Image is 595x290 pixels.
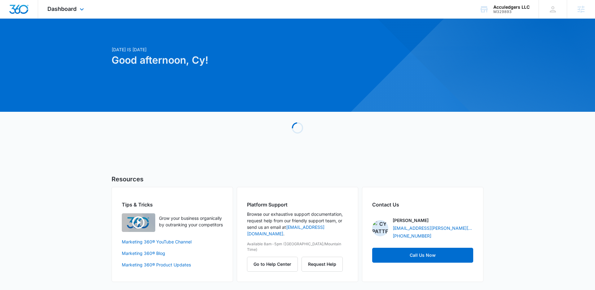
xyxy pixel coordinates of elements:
[122,250,223,256] a: Marketing 360® Blog
[122,261,223,268] a: Marketing 360® Product Updates
[372,201,473,208] h2: Contact Us
[372,220,388,236] img: Cy Patterson
[47,6,77,12] span: Dashboard
[122,238,223,245] a: Marketing 360® YouTube Channel
[159,215,223,228] p: Grow your business organically by outranking your competitors
[112,53,357,68] h1: Good afternoon, Cy!
[493,10,530,14] div: account id
[122,201,223,208] h2: Tips & Tricks
[393,225,473,231] a: [EMAIL_ADDRESS][PERSON_NAME][DOMAIN_NAME]
[302,257,343,272] button: Request Help
[122,213,155,232] img: Quick Overview Video
[393,233,431,239] a: [PHONE_NUMBER]
[247,241,348,252] p: Available 8am-5pm ([GEOGRAPHIC_DATA]/Mountain Time)
[247,211,348,237] p: Browse our exhaustive support documentation, request help from our friendly support team, or send...
[302,261,343,267] a: Request Help
[247,257,298,272] button: Go to Help Center
[247,201,348,208] h2: Platform Support
[493,5,530,10] div: account name
[112,174,483,184] h5: Resources
[393,217,429,224] p: [PERSON_NAME]
[372,248,473,263] a: Call Us Now
[112,46,357,53] p: [DATE] is [DATE]
[247,261,302,267] a: Go to Help Center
